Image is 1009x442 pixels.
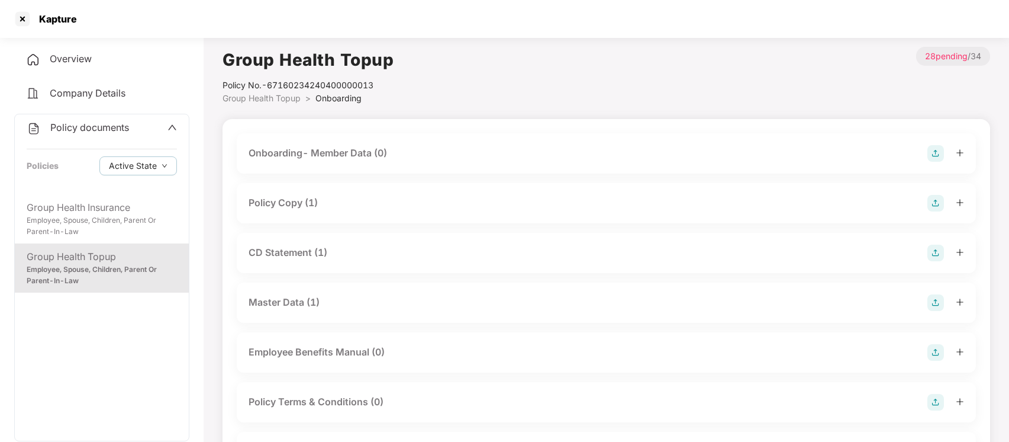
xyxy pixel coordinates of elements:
[956,398,964,406] span: plus
[223,93,301,103] span: Group Health Topup
[249,395,383,409] div: Policy Terms & Conditions (0)
[50,87,125,99] span: Company Details
[99,156,177,175] button: Active Statedown
[927,245,944,261] img: svg+xml;base64,PHN2ZyB4bWxucz0iaHR0cDovL3d3dy53My5vcmcvMjAwMC9zdmciIHdpZHRoPSIyOCIgaGVpZ2h0PSIyOC...
[223,79,394,92] div: Policy No.- 67160234240400000013
[956,298,964,306] span: plus
[927,394,944,411] img: svg+xml;base64,PHN2ZyB4bWxucz0iaHR0cDovL3d3dy53My5vcmcvMjAwMC9zdmciIHdpZHRoPSIyOCIgaGVpZ2h0PSIyOC...
[167,123,177,132] span: up
[27,215,177,238] div: Employee, Spouse, Children, Parent Or Parent-In-Law
[927,294,944,311] img: svg+xml;base64,PHN2ZyB4bWxucz0iaHR0cDovL3d3dy53My5vcmcvMjAwMC9zdmciIHdpZHRoPSIyOCIgaGVpZ2h0PSIyOC...
[249,196,318,210] div: Policy Copy (1)
[50,53,92,65] span: Overview
[956,198,964,207] span: plus
[162,163,167,169] span: down
[305,93,311,103] span: >
[26,87,40,101] img: svg+xml;base64,PHN2ZyB4bWxucz0iaHR0cDovL3d3dy53My5vcmcvMjAwMC9zdmciIHdpZHRoPSIyNCIgaGVpZ2h0PSIyNC...
[249,146,387,161] div: Onboarding- Member Data (0)
[249,345,385,360] div: Employee Benefits Manual (0)
[927,145,944,162] img: svg+xml;base64,PHN2ZyB4bWxucz0iaHR0cDovL3d3dy53My5vcmcvMjAwMC9zdmciIHdpZHRoPSIyOCIgaGVpZ2h0PSIyOC...
[315,93,362,103] span: Onboarding
[109,159,157,172] span: Active State
[956,149,964,157] span: plus
[27,159,59,172] div: Policies
[27,200,177,215] div: Group Health Insurance
[956,248,964,257] span: plus
[249,245,327,260] div: CD Statement (1)
[27,249,177,264] div: Group Health Topup
[32,13,77,25] div: Kapture
[50,121,129,133] span: Policy documents
[956,348,964,356] span: plus
[27,121,41,136] img: svg+xml;base64,PHN2ZyB4bWxucz0iaHR0cDovL3d3dy53My5vcmcvMjAwMC9zdmciIHdpZHRoPSIyNCIgaGVpZ2h0PSIyNC...
[927,344,944,361] img: svg+xml;base64,PHN2ZyB4bWxucz0iaHR0cDovL3d3dy53My5vcmcvMjAwMC9zdmciIHdpZHRoPSIyOCIgaGVpZ2h0PSIyOC...
[927,195,944,212] img: svg+xml;base64,PHN2ZyB4bWxucz0iaHR0cDovL3d3dy53My5vcmcvMjAwMC9zdmciIHdpZHRoPSIyOCIgaGVpZ2h0PSIyOC...
[249,295,320,310] div: Master Data (1)
[26,53,40,67] img: svg+xml;base64,PHN2ZyB4bWxucz0iaHR0cDovL3d3dy53My5vcmcvMjAwMC9zdmciIHdpZHRoPSIyNCIgaGVpZ2h0PSIyNC...
[925,51,968,61] span: 28 pending
[223,47,394,73] h1: Group Health Topup
[916,47,990,66] p: / 34
[27,264,177,287] div: Employee, Spouse, Children, Parent Or Parent-In-Law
